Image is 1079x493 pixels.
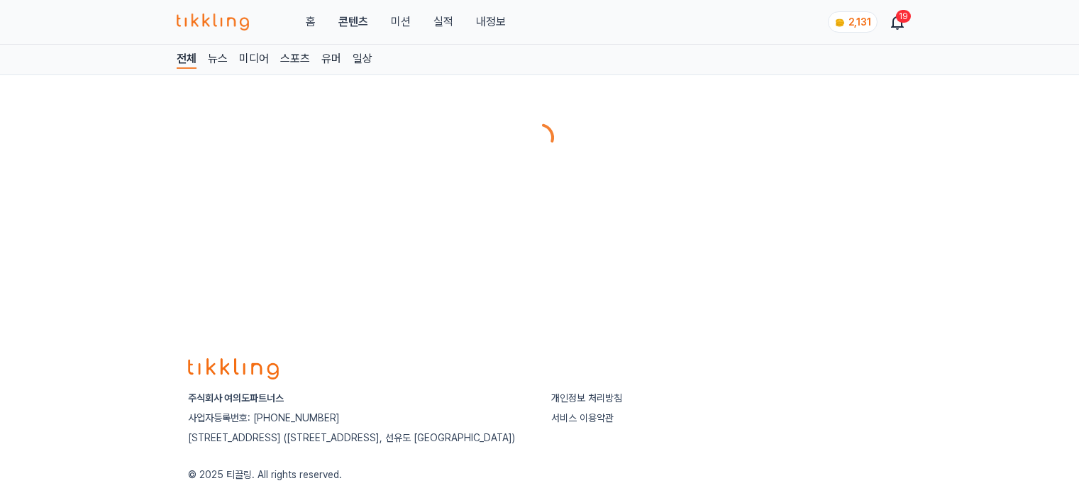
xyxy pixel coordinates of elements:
img: logo [188,358,279,380]
a: 일상 [353,50,372,69]
p: 사업자등록번호: [PHONE_NUMBER] [188,411,529,425]
a: 홈 [306,13,316,31]
a: 실적 [433,13,453,31]
a: 스포츠 [280,50,310,69]
a: coin 2,131 [828,11,875,33]
a: 미디어 [239,50,269,69]
a: 유머 [321,50,341,69]
p: 주식회사 여의도파트너스 [188,391,529,405]
img: 티끌링 [177,13,250,31]
a: 전체 [177,50,197,69]
p: © 2025 티끌링. All rights reserved. [188,467,892,482]
p: [STREET_ADDRESS] ([STREET_ADDRESS], 선유도 [GEOGRAPHIC_DATA]) [188,431,529,445]
a: 개인정보 처리방침 [551,392,622,404]
div: 19 [896,10,911,23]
a: 콘텐츠 [338,13,368,31]
button: 미션 [391,13,411,31]
a: 19 [892,13,903,31]
a: 내정보 [476,13,506,31]
span: 2,131 [848,16,871,28]
a: 뉴스 [208,50,228,69]
a: 서비스 이용약관 [551,412,614,423]
img: coin [834,17,846,28]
